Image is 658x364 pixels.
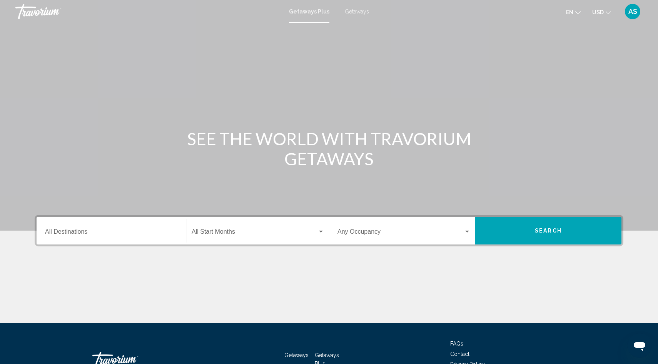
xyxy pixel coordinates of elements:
[566,9,573,15] span: en
[623,3,643,20] button: User Menu
[475,217,621,244] button: Search
[535,228,562,234] span: Search
[566,7,581,18] button: Change language
[15,4,281,19] a: Travorium
[628,8,637,15] span: AS
[592,7,611,18] button: Change currency
[185,129,473,169] h1: SEE THE WORLD WITH TRAVORIUM GETAWAYS
[450,351,469,357] a: Contact
[284,352,309,358] a: Getaways
[289,8,329,15] a: Getaways Plus
[592,9,604,15] span: USD
[450,341,463,347] a: FAQs
[37,217,621,244] div: Search widget
[345,8,369,15] a: Getaways
[627,333,652,358] iframe: Button to launch messaging window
